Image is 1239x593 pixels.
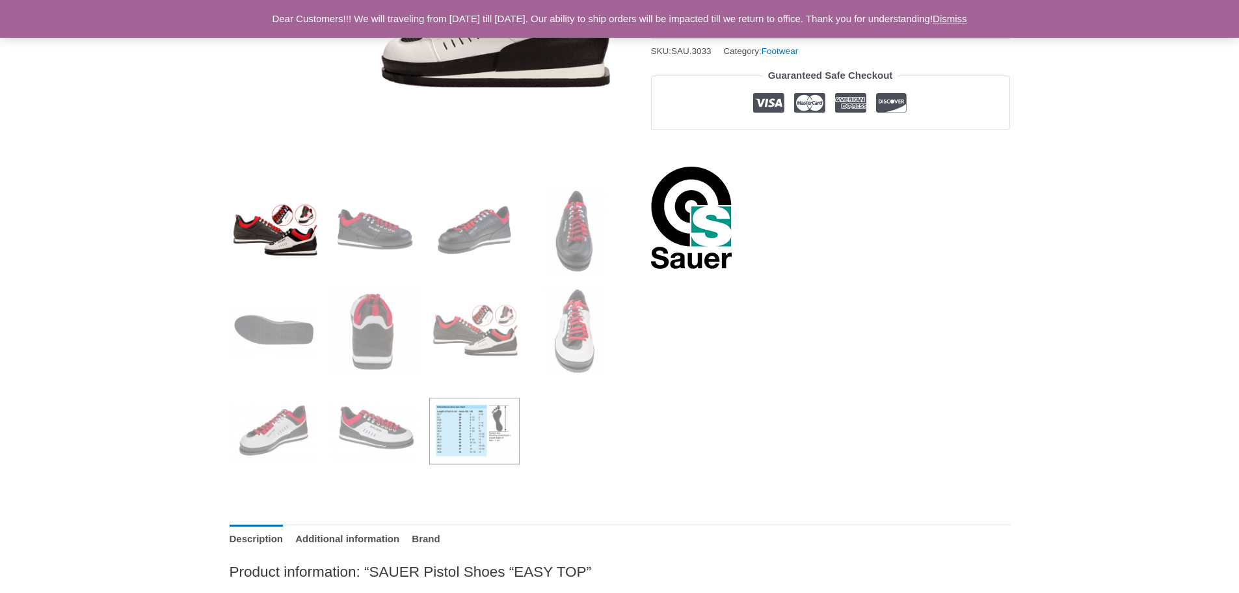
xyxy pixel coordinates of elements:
[412,525,440,553] a: Brand
[329,286,420,376] img: SAUER Pistol Shoes "EASY TOP" - Image 6
[723,43,798,59] span: Category:
[651,165,732,269] a: Sauer Shooting Sportswear
[329,386,420,476] img: SAUER Pistol Shoes "EASY TOP" - Image 10
[529,286,620,376] img: SAUER Pistol Shoes "EASY TOP" - Image 8
[671,46,712,56] span: SAU.3033
[230,525,284,553] a: Description
[762,46,798,56] a: Footwear
[429,286,520,376] img: SAUER Pistol Shoes "EASY TOP"
[651,43,712,59] span: SKU:
[429,386,520,476] img: SAUER Pistol Shoes "EASY TOP" - Image 11
[429,186,520,276] img: SAUER Pistol Shoes "EASY TOP" - Image 3
[230,286,320,376] img: SAUER Pistol Shoes "EASY TOP" - Image 5
[763,66,898,85] legend: Guaranteed Safe Checkout
[933,13,967,24] a: Dismiss
[651,140,1010,156] iframe: Customer reviews powered by Trustpilot
[295,525,399,553] a: Additional information
[529,186,620,276] img: SAUER Pistol Shoes "EASY TOP" - Image 4
[230,386,320,476] img: SAUER Pistol Shoes "EASY TOP" - Image 9
[230,186,320,276] img: SAUER Pistol Shoes "EASY TOP"
[230,562,1010,581] h2: Product information: “SAUER Pistol Shoes “EASY TOP”
[329,186,420,276] img: SAUER Pistol Shoes "EASY TOP" - Image 2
